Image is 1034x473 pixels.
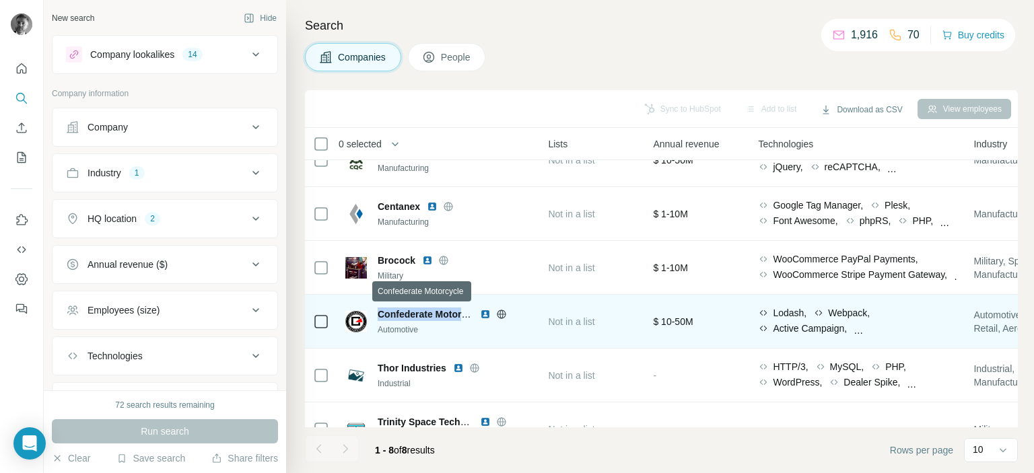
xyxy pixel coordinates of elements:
span: Not in a list [548,209,594,219]
img: LinkedIn logo [480,309,491,320]
span: 1 - 8 [375,445,394,456]
div: Annual revenue ($) [88,258,168,271]
button: Keywords2 [53,386,277,418]
span: Not in a list [548,262,594,273]
button: HQ location2 [53,203,277,235]
p: 70 [907,27,920,43]
img: Logo of Brocock [345,257,367,279]
button: Company lookalikes14 [53,38,277,71]
span: of [394,445,402,456]
div: Industrial [378,377,523,390]
span: Industry [973,137,1007,151]
span: Cart Functionality, [868,322,944,335]
span: Dealer Spike, [843,375,900,389]
span: $ 1-10M [653,209,687,219]
button: Save search [116,451,185,465]
span: Not in a list [548,370,594,381]
button: Employees (size) [53,294,277,326]
span: Thor Industries [378,361,446,375]
p: Company information [52,87,278,100]
span: results [375,445,435,456]
button: My lists [11,145,32,170]
div: Military [378,270,523,282]
span: Font Awesome, [773,214,837,227]
span: Google Tag Manager, [773,198,863,212]
span: Confederate Motorcycle [378,309,485,320]
span: Active Campaign, [773,322,847,335]
span: Webpack, [828,306,870,320]
div: 14 [182,48,202,61]
button: Clear [52,451,90,465]
span: HTTP/3, [773,360,808,373]
span: jQuery, [773,160,802,174]
img: Avatar [11,13,32,35]
div: Open Intercom Messenger [13,427,46,460]
div: Company lookalikes [90,48,174,61]
span: PHP, [885,360,906,373]
span: - [758,424,761,435]
span: $ 1-10M [653,262,687,273]
span: Lists [548,137,567,151]
button: Use Surfe on LinkedIn [11,208,32,232]
div: Technologies [88,349,143,363]
span: People [441,50,472,64]
span: - [653,370,656,381]
div: 1 [129,167,145,179]
div: HQ location [88,212,137,225]
button: Download as CSV [811,100,911,120]
img: Logo of Centanex [345,203,367,225]
h4: Search [305,16,1018,35]
span: phpRS, [860,214,891,227]
span: reCAPTCHA, [825,160,881,174]
span: 8 [402,445,407,456]
span: WooCommerce Stripe Payment Gateway, [773,268,947,281]
span: - [653,424,656,435]
span: Companies [338,50,387,64]
button: Search [11,86,32,110]
button: Dashboard [11,267,32,291]
img: Logo of Confederate Motorcycle [345,311,367,332]
span: Not in a list [548,424,594,435]
span: Lodash, [773,306,806,320]
button: Industry1 [53,157,277,189]
span: Technologies [758,137,813,151]
img: LinkedIn logo [480,416,491,427]
img: Logo of Trinity Space Technologies [345,419,367,438]
span: Not in a list [548,316,594,327]
span: $ 10-50M [653,316,693,327]
div: Employees (size) [88,303,160,317]
span: Centanex [378,200,420,213]
button: Hide [234,8,286,28]
button: Use Surfe API [11,238,32,262]
span: 0 selected [339,137,382,151]
span: $ 10-50M [653,155,693,166]
div: 2 [145,213,160,225]
div: Manufacturing [378,216,523,228]
div: Company [88,120,128,134]
p: 10 [973,443,984,456]
div: New search [52,12,94,24]
span: Not in a list [548,155,594,166]
span: Brocock [378,254,415,267]
img: Logo of Thor Industries [345,365,367,386]
button: Annual revenue ($) [53,248,277,281]
span: PHP, [912,214,933,227]
span: WooCommerce PayPal Payments, [773,252,918,266]
span: Trinity Space Technologies [378,416,499,427]
span: WordPress, [773,375,822,389]
button: Buy credits [942,26,1004,44]
span: Rows per page [890,443,953,457]
button: Technologies [53,340,277,372]
div: Industry [88,166,121,180]
div: Manufacturing [378,162,523,174]
button: Share filters [211,451,278,465]
div: Automotive [378,324,523,336]
img: LinkedIn logo [453,363,464,373]
img: LinkedIn logo [427,201,438,212]
div: 72 search results remaining [115,399,214,411]
img: LinkedIn logo [422,255,433,266]
button: Company [53,111,277,143]
span: Plesk, [885,198,910,212]
span: Military [973,423,1003,436]
span: MySQL, [830,360,864,373]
